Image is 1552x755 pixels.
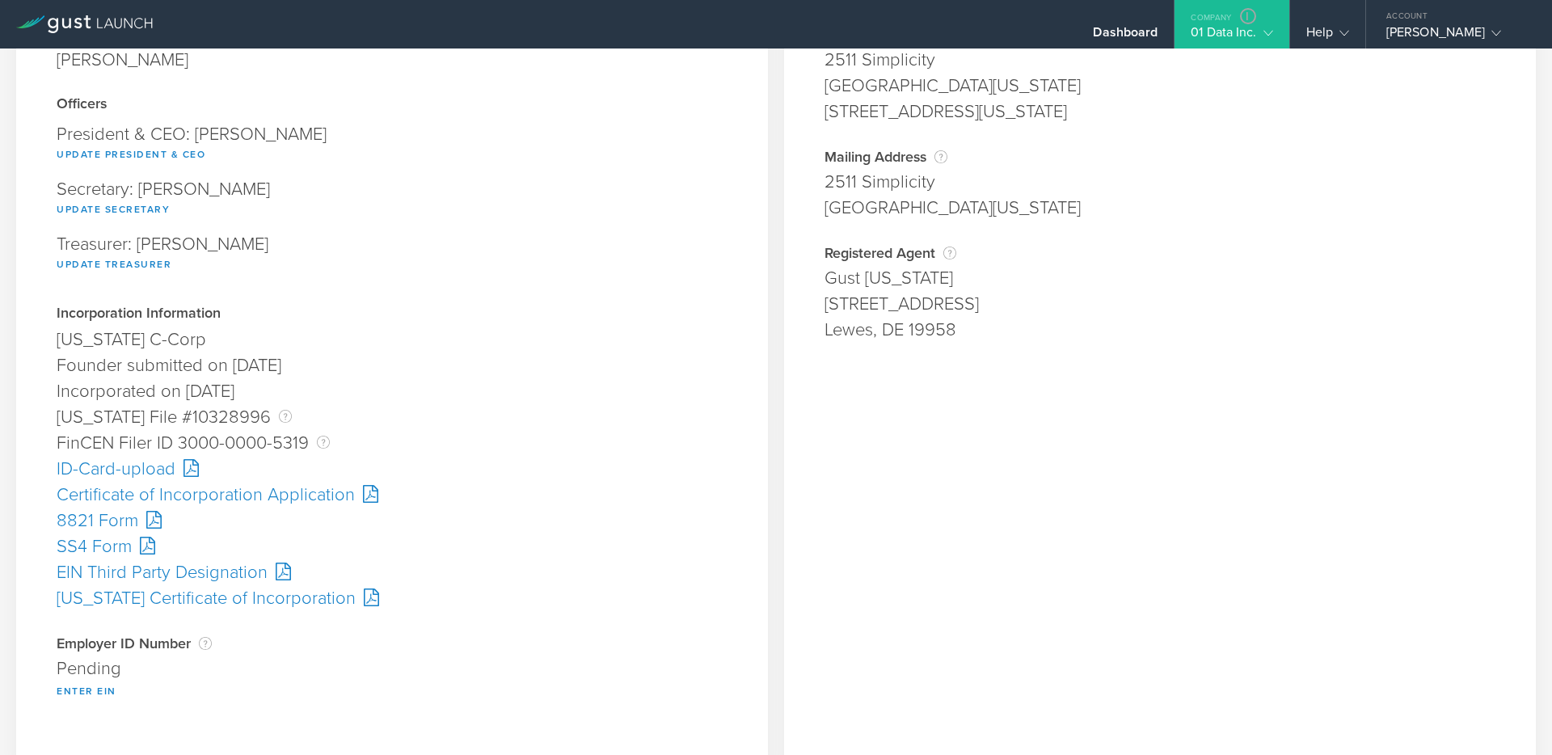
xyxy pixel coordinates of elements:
[1093,24,1158,49] div: Dashboard
[57,327,727,352] div: [US_STATE] C-Corp
[824,47,1495,73] div: 2511 Simplicity
[57,482,727,508] div: Certificate of Incorporation Application
[57,508,727,534] div: 8821 Form
[57,559,727,585] div: EIN Third Party Designation
[57,656,727,681] div: Pending
[57,172,727,227] div: Secretary: [PERSON_NAME]
[57,404,727,430] div: [US_STATE] File #10328996
[57,47,192,73] div: [PERSON_NAME]
[57,534,727,559] div: SS4 Form
[57,456,727,482] div: ID-Card-upload
[57,378,727,404] div: Incorporated on [DATE]
[824,73,1495,99] div: [GEOGRAPHIC_DATA][US_STATE]
[824,99,1495,124] div: [STREET_ADDRESS][US_STATE]
[1191,24,1272,49] div: 01 Data Inc.
[1471,677,1552,755] iframe: Chat Widget
[824,245,1495,261] div: Registered Agent
[57,430,727,456] div: FinCEN Filer ID 3000-0000-5319
[824,149,1495,165] div: Mailing Address
[57,200,170,219] button: Update Secretary
[57,97,727,113] div: Officers
[57,352,727,378] div: Founder submitted on [DATE]
[57,585,727,611] div: [US_STATE] Certificate of Incorporation
[57,255,171,274] button: Update Treasurer
[824,169,1495,195] div: 2511 Simplicity
[57,117,727,172] div: President & CEO: [PERSON_NAME]
[57,635,727,652] div: Employer ID Number
[57,681,116,701] button: Enter EIN
[824,291,1495,317] div: [STREET_ADDRESS]
[57,227,727,282] div: Treasurer: [PERSON_NAME]
[1386,24,1524,49] div: [PERSON_NAME]
[57,306,727,323] div: Incorporation Information
[824,265,1495,291] div: Gust [US_STATE]
[57,145,205,164] button: Update President & CEO
[824,195,1495,221] div: [GEOGRAPHIC_DATA][US_STATE]
[1306,24,1349,49] div: Help
[824,317,1495,343] div: Lewes, DE 19958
